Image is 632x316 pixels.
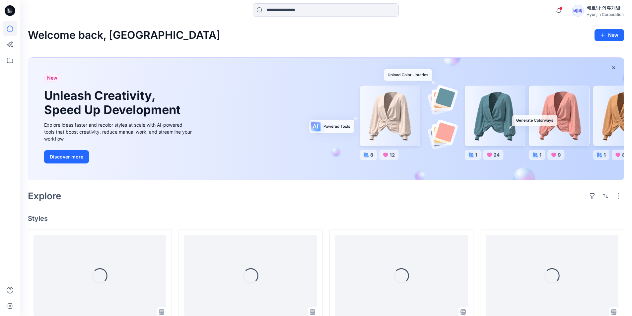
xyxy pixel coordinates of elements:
[44,121,193,142] div: Explore ideas faster and recolor styles at scale with AI-powered tools that boost creativity, red...
[44,89,183,117] h1: Unleash Creativity, Speed Up Development
[595,29,624,41] button: New
[28,29,220,41] h2: Welcome back, [GEOGRAPHIC_DATA]
[44,150,193,163] a: Discover more
[28,215,624,222] h4: Styles
[587,12,624,17] div: Hyunjin Corporation
[28,191,61,201] h2: Explore
[587,4,624,12] div: 베트남 의류개발
[572,5,584,17] div: 베의
[44,150,89,163] button: Discover more
[47,74,57,82] span: New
